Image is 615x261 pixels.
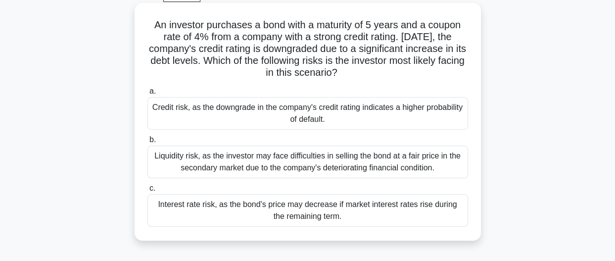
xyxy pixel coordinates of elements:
[149,87,156,95] span: a.
[147,146,468,178] div: Liquidity risk, as the investor may face difficulties in selling the bond at a fair price in the ...
[149,184,155,192] span: c.
[147,97,468,130] div: Credit risk, as the downgrade in the company's credit rating indicates a higher probability of de...
[149,135,156,144] span: b.
[147,194,468,227] div: Interest rate risk, as the bond's price may decrease if market interest rates rise during the rem...
[146,19,469,79] h5: An investor purchases a bond with a maturity of 5 years and a coupon rate of 4% from a company wi...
